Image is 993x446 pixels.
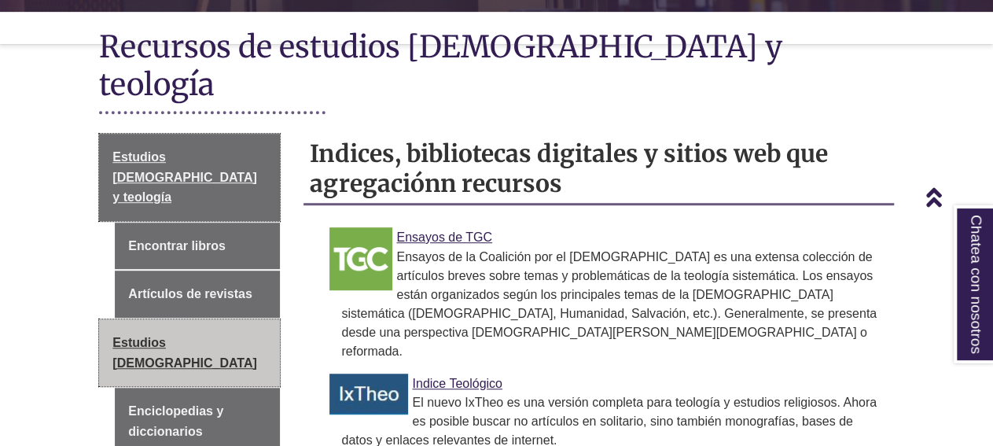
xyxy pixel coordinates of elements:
[115,271,280,318] a: Artículos de revistas
[396,230,492,244] font: Ensayos de TGC
[112,336,256,370] font: Estudios [DEMOGRAPHIC_DATA]
[926,186,989,207] a: Volver arriba
[412,377,502,390] a: Enlace al índice Teológico Indice Teológico
[329,374,408,415] img: Enlace al índice Teológico
[329,227,392,290] img: Enlace a los ensayos del TGC
[115,223,280,270] a: Encontrar libros
[412,377,502,390] font: Indice Teológico
[112,150,256,204] font: Estudios [DEMOGRAPHIC_DATA] y teología
[396,230,492,244] a: Enlace a los ensayos del TGC Ensayos de TGC
[310,138,827,198] font: Indices, bibliotecas digitales y sitios web que agregaciónn recursos
[128,404,223,438] font: Enciclopedias y diccionarios
[99,319,280,386] a: Estudios [DEMOGRAPHIC_DATA]
[341,250,877,358] font: Ensayos de la Coalición por el [DEMOGRAPHIC_DATA] es una extensa colección de artículos breves so...
[99,134,280,221] a: Estudios [DEMOGRAPHIC_DATA] y teología
[968,215,984,354] font: Chatea con nosotros
[99,28,782,103] font: Recursos de estudios [DEMOGRAPHIC_DATA] y teología
[128,239,226,252] font: Encontrar libros
[128,287,252,300] font: Artículos de revistas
